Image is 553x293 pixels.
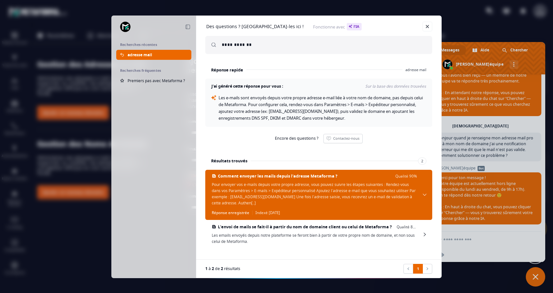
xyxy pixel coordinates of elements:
[397,224,418,229] span: Qualité 80%
[323,134,363,143] a: Contactez-nous
[120,68,187,73] h2: Recherches fréquentes
[212,181,417,206] span: Pour envoyer vos e-mails depuis votre propre adresse, vous pouvez suivre les étapes suivantes : R...
[211,84,283,89] h4: J'ai généré cette réponse pour vous :
[212,266,214,271] span: 2
[205,266,208,271] span: 1
[402,67,426,72] span: adresse mail
[212,210,249,216] span: Réponse enregistrée
[211,66,243,73] h3: Réponse rapide
[205,266,401,271] div: à de résultats
[252,210,280,216] span: Indexé [DATE]
[347,23,362,30] span: l'IA
[128,78,185,83] span: Premiers pas avec Metaforma ?
[395,174,417,179] span: Qualité 90%
[219,95,424,121] span: Les e-mails sont envoyés depuis votre propre adresse e-mail liée à votre nom de domaine, pas depu...
[413,264,423,274] a: 1
[218,224,392,230] span: L'envoi de mails se fait-il à partir du nom de domaine client ou celui de Metaforma ?
[211,157,247,165] h3: Résultats trouvés
[212,232,417,244] span: Les emails envoyés depuis notre plateforme se feront bien à partir de votre propre nom de domaine...
[120,42,187,47] h2: Recherches récentes
[283,84,426,89] span: Sur la base des données trouvées
[275,136,318,141] span: Encore des questions ?
[221,266,223,271] span: 2
[313,23,362,30] span: Fonctionne avec
[128,52,152,58] span: adresse mail
[218,173,337,179] span: Comment envoyer les mails depuis l'adresse Metaforma ?
[418,157,426,165] span: 2
[206,24,304,29] h1: Des questions ? [GEOGRAPHIC_DATA]-les ici !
